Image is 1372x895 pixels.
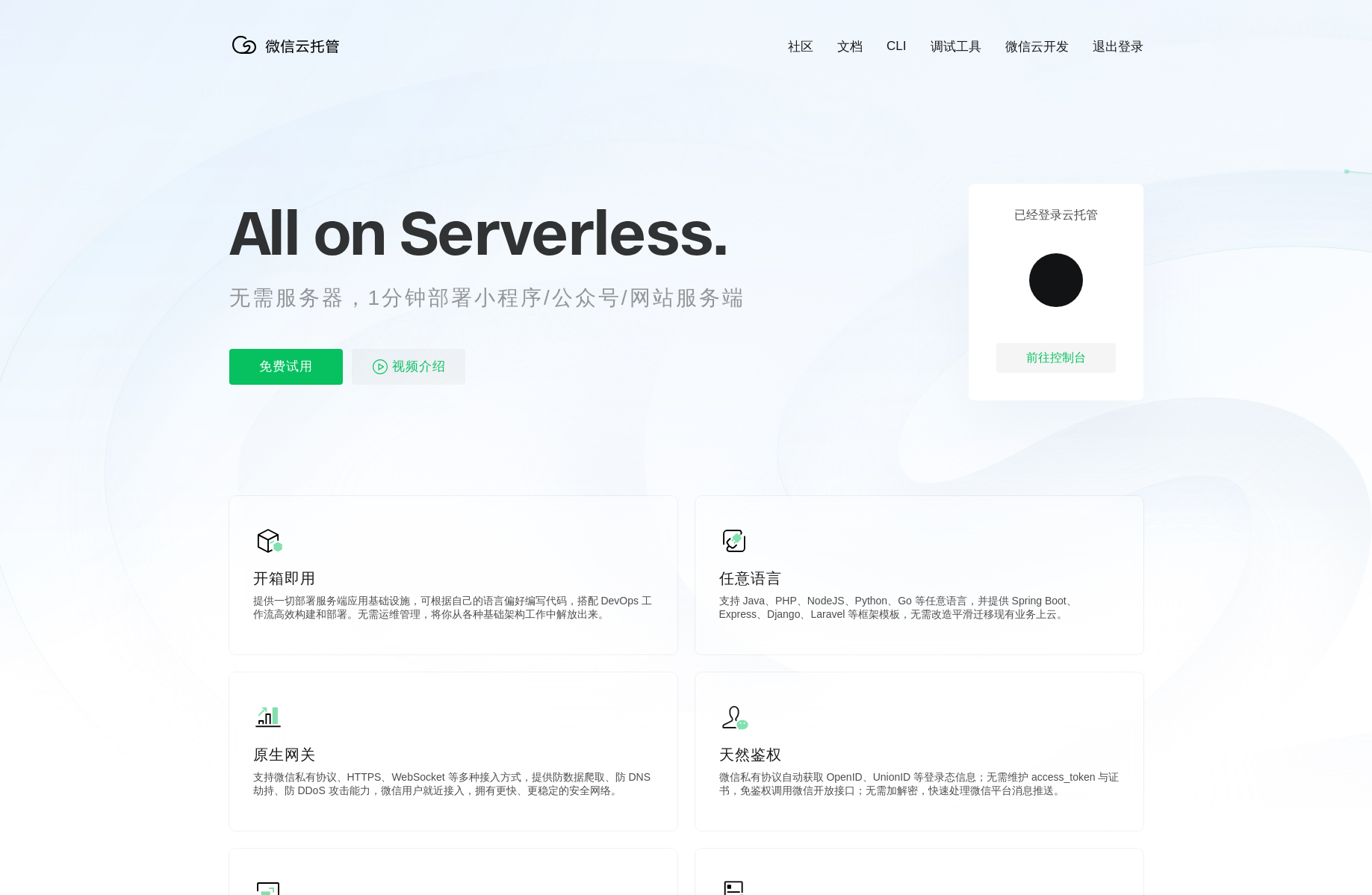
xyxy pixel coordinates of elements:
a: 文档 [837,38,863,55]
a: 退出登录 [1093,38,1143,55]
span: Serverless. [400,195,727,270]
p: 已经登录云托管 [1014,208,1098,223]
p: 微信私有协议自动获取 OpenID、UnionID 等登录态信息；无需维护 access_token 与证书，免鉴权调用微信开放接口；无需加解密，快速处理微信平台消息推送。 [719,771,1120,801]
p: 原生网关 [253,744,654,765]
p: 免费试用 [229,349,343,385]
p: 无需服务器，1分钟部署小程序/公众号/网站服务端 [229,283,773,313]
a: 调试工具 [931,38,981,55]
a: 微信云开发 [1005,38,1069,55]
p: 开箱即用 [253,568,654,589]
p: 支持微信私有协议、HTTPS、WebSocket 等多种接入方式，提供防数据爬取、防 DNS 劫持、防 DDoS 攻击能力，微信用户就近接入，拥有更快、更稳定的安全网络。 [253,771,654,801]
a: CLI [887,39,906,54]
span: All on [229,195,385,270]
p: 天然鉴权 [719,744,1120,765]
p: 提供一切部署服务端应用基础设施，可根据自己的语言偏好编写代码，搭配 DevOps 工作流高效构建和部署。无需运维管理，将你从各种基础架构工作中解放出来。 [253,595,654,625]
div: 前往控制台 [996,343,1116,373]
img: 微信云托管 [229,30,349,60]
p: 任意语言 [719,568,1120,589]
span: 视频介绍 [392,349,446,385]
a: 社区 [788,38,813,55]
img: video_play.svg [371,358,389,376]
a: 微信云托管 [229,49,349,62]
p: 支持 Java、PHP、NodeJS、Python、Go 等任意语言，并提供 Spring Boot、Express、Django、Laravel 等框架模板，无需改造平滑迁移现有业务上云。 [719,595,1120,625]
